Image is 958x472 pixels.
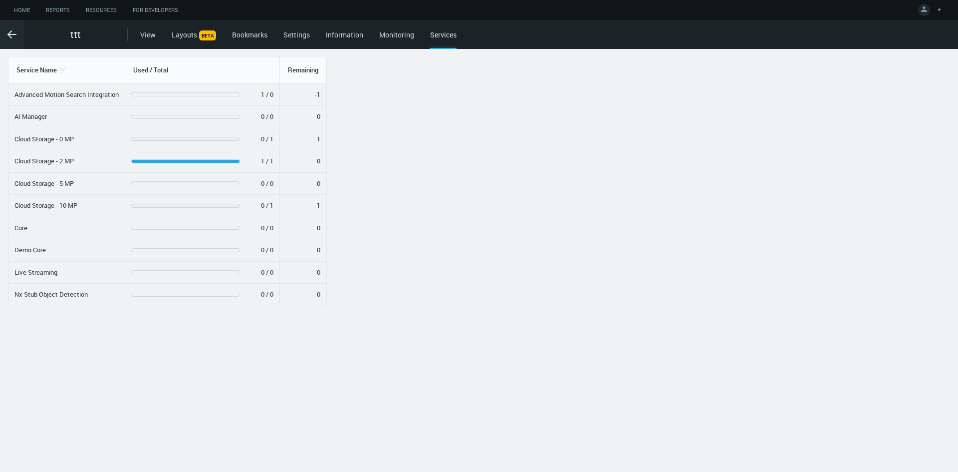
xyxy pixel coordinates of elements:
td: Core [8,217,125,239]
span: 0 / 0 [261,268,273,278]
a: Information [326,30,363,39]
td: 0 [280,261,327,284]
a: Bookmarks [232,30,267,39]
td: 0 [280,239,327,262]
div: Services [430,29,457,49]
span: 0 / 1 [261,134,273,144]
span: Service Name [16,65,57,75]
span: 0 / 0 [261,290,273,300]
td: -1 [280,83,327,106]
td: Cloud Storage - 2 MP [8,150,125,173]
th: Used / Total [125,57,280,84]
td: 0 [280,106,327,128]
td: 0 [280,150,327,173]
span: BETA [199,30,216,40]
a: Monitoring [379,30,414,39]
a: Home [6,4,38,16]
span: 0 / 0 [261,223,273,233]
a: Reports [38,4,78,16]
td: Advanced Motion Search Integration [8,83,125,106]
a: View [140,30,156,39]
td: AI Manager [8,106,125,128]
td: Cloud Storage - 5 MP [8,172,125,195]
a: LayoutsBETA [172,30,216,39]
span: 0 / 1 [261,201,273,211]
a: Settings [283,30,310,39]
a: Resources [78,4,125,16]
td: Cloud Storage - 0 MP [8,128,125,150]
span: 1 / 1 [261,156,273,166]
span: 0 / 0 [261,245,273,255]
td: 0 [280,172,327,195]
td: 1 [280,128,327,150]
td: 0 [280,284,327,306]
a: For Developers [125,4,186,16]
span: 0 / 0 [261,112,273,122]
td: Demo Core [8,239,125,262]
span: 0 / 0 [261,179,273,189]
td: Cloud Storage - 10 MP [8,195,125,217]
th: Remaining [280,57,327,84]
td: Live Streaming [8,261,125,284]
span: 1 / 0 [261,90,273,100]
td: 1 [280,195,327,217]
span: ttt [70,27,81,42]
td: 0 [280,217,327,239]
td: Nx Stub Object Detection [8,284,125,306]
